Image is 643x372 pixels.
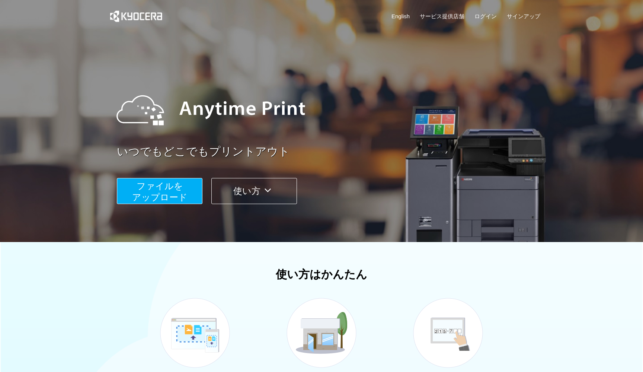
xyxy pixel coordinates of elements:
[132,181,188,202] span: ファイルを ​​アップロード
[391,12,410,20] a: English
[474,12,497,20] a: ログイン
[117,178,202,204] button: ファイルを​​アップロード
[117,144,545,160] a: いつでもどこでもプリントアウト
[507,12,540,20] a: サインアップ
[211,178,297,204] button: 使い方
[420,12,464,20] a: サービス提供店舗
